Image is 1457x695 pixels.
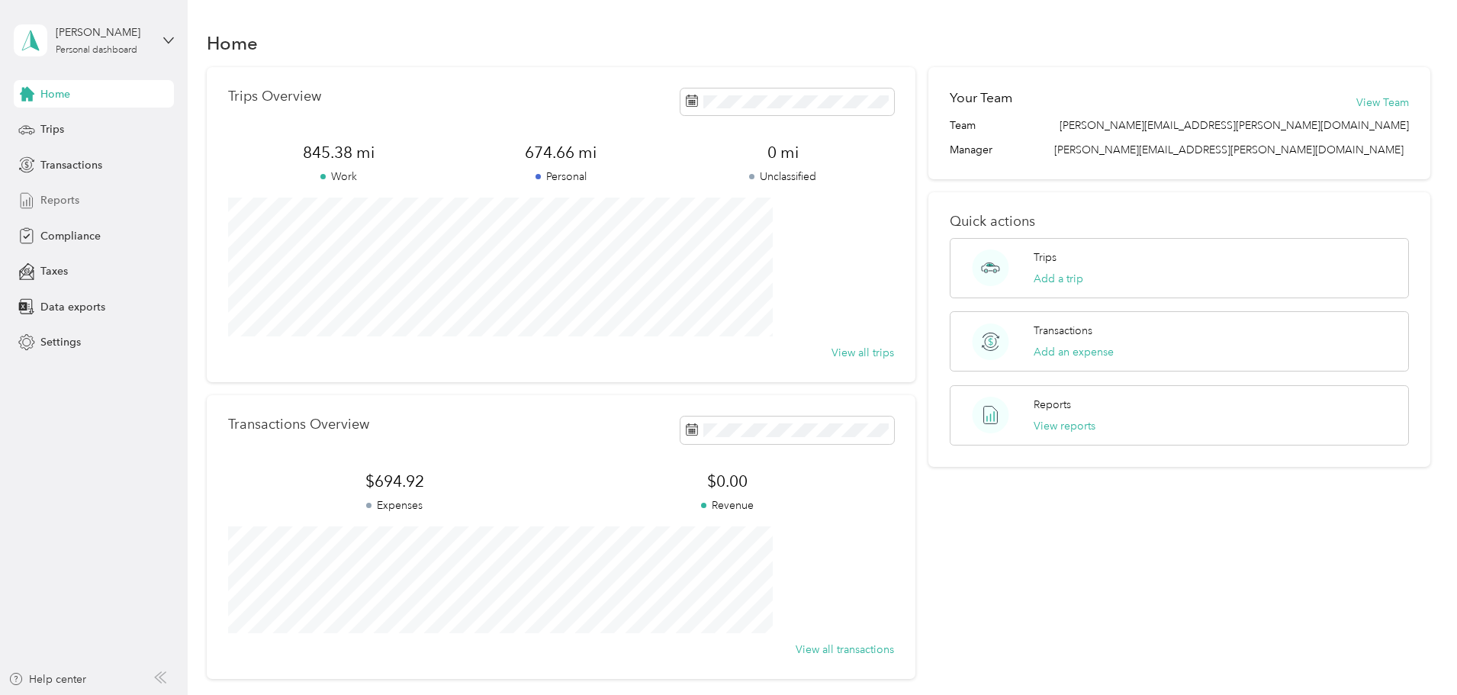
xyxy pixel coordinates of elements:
div: Personal dashboard [56,46,137,55]
p: Work [228,169,450,185]
p: Trips Overview [228,88,321,105]
button: View all transactions [796,642,894,658]
p: Expenses [228,497,561,513]
span: [PERSON_NAME][EMAIL_ADDRESS][PERSON_NAME][DOMAIN_NAME] [1054,143,1404,156]
span: 0 mi [672,142,894,163]
button: View reports [1034,418,1095,434]
span: Reports [40,192,79,208]
iframe: Everlance-gr Chat Button Frame [1372,610,1457,695]
span: Compliance [40,228,101,244]
button: Help center [8,671,86,687]
p: Personal [450,169,672,185]
p: Reports [1034,397,1071,413]
span: 845.38 mi [228,142,450,163]
h2: Your Team [950,88,1012,108]
span: $0.00 [561,471,893,492]
p: Unclassified [672,169,894,185]
span: [PERSON_NAME][EMAIL_ADDRESS][PERSON_NAME][DOMAIN_NAME] [1060,117,1409,134]
p: Revenue [561,497,893,513]
p: Trips [1034,249,1057,265]
span: Transactions [40,157,102,173]
div: [PERSON_NAME] [56,24,151,40]
button: View all trips [831,345,894,361]
button: View Team [1356,95,1409,111]
button: Add an expense [1034,344,1114,360]
p: Quick actions [950,214,1409,230]
span: 674.66 mi [450,142,672,163]
span: $694.92 [228,471,561,492]
h1: Home [207,35,258,51]
span: Trips [40,121,64,137]
span: Settings [40,334,81,350]
span: Team [950,117,976,134]
span: Home [40,86,70,102]
span: Data exports [40,299,105,315]
p: Transactions Overview [228,417,369,433]
button: Add a trip [1034,271,1083,287]
span: Manager [950,142,992,158]
p: Transactions [1034,323,1092,339]
span: Taxes [40,263,68,279]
